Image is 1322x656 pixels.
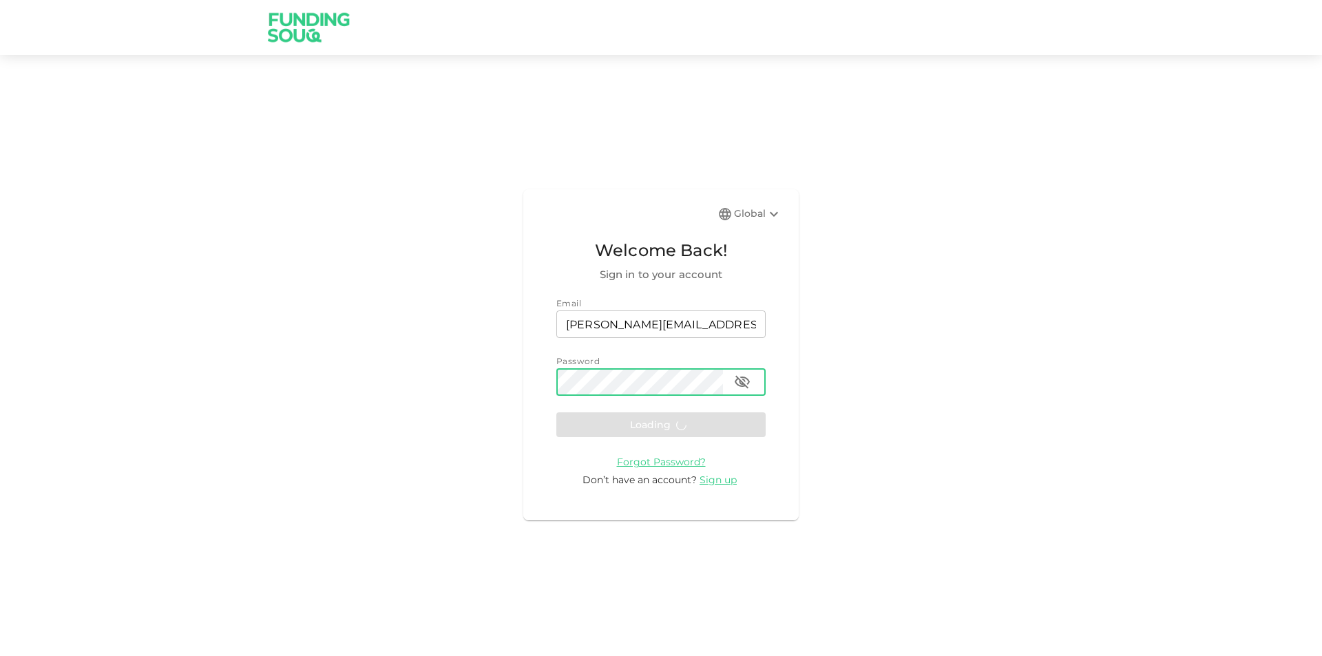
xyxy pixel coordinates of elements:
[556,266,766,283] span: Sign in to your account
[617,455,706,468] a: Forgot Password?
[556,310,766,338] input: email
[556,368,723,396] input: password
[556,298,581,308] span: Email
[700,474,737,486] span: Sign up
[556,237,766,264] span: Welcome Back!
[556,356,600,366] span: Password
[617,456,706,468] span: Forgot Password?
[583,474,697,486] span: Don’t have an account?
[734,206,782,222] div: Global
